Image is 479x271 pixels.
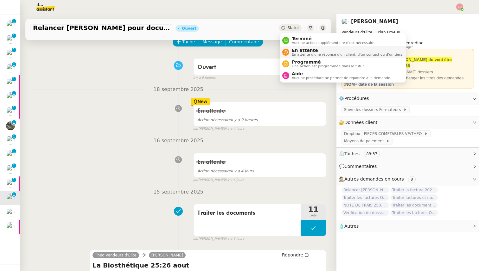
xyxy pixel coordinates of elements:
[13,77,15,83] p: 1
[292,76,391,80] span: Aucune procédure ne permet de répondre à la demande.
[13,178,15,183] p: 1
[6,107,15,116] img: users%2FALbeyncImohZ70oG2ud0kR03zez1%2Favatar%2F645c5494-5e49-4313-a752-3cbe407590be
[344,151,360,156] span: Tâches
[292,71,391,76] span: Aide
[193,177,244,183] small: [PERSON_NAME]
[6,150,15,159] img: users%2FNmPW3RcGagVdwlUj0SIRjiM8zA23%2Favatar%2Fb3e8f68e-88d8-429d-a2bd-00fb6f2d12db
[13,91,15,97] p: 1
[339,119,380,126] span: 🔐
[6,165,15,174] img: users%2FNmPW3RcGagVdwlUj0SIRjiM8zA23%2Favatar%2Fb3e8f68e-88d8-429d-a2bd-00fb6f2d12db
[344,96,369,101] span: Procédures
[6,222,15,231] img: users%2FSclkIUIAuBOhhDrbgjtrSikBoD03%2Favatar%2F48cbc63d-a03d-4817-b5bf-7f7aeed5f2a9
[292,65,365,68] span: Une action est programmée dans le futur.
[344,120,378,125] span: Données client
[197,208,297,218] span: Traiter les documents
[390,202,438,208] span: Traiter les documents ARVAL
[12,62,16,67] nz-badge-sup: 1
[193,177,199,183] span: par
[287,26,299,30] span: Statut
[6,49,15,58] img: users%2Fa6PbEmLwvGXylUqKytRPpDpAx153%2Favatar%2Ffanny.png
[342,194,389,201] span: Traiter les factures ORPI
[12,34,16,38] nz-badge-sup: 1
[393,30,400,34] span: 400
[351,18,398,24] a: [PERSON_NAME]
[408,176,416,182] nz-tag: 8
[336,92,479,105] div: ⚙️Procédures
[197,118,258,122] span: il y a 9 heures
[355,82,394,87] strong: + date de la session
[336,173,479,185] div: 🕵️Autres demandes en cours 8
[339,164,380,169] span: 💬
[292,48,403,53] span: En attente
[12,91,16,95] nz-badge-sup: 1
[199,38,226,46] button: Message
[339,224,359,229] span: 🧴
[342,187,389,193] span: Relancer [PERSON_NAME] pour justificatif Eurostar
[148,188,208,196] span: 15 septembre 2025
[13,48,15,53] p: 1
[197,169,231,173] span: Action nécessaire
[378,30,393,34] span: Plan Pro
[6,35,15,44] img: users%2FNmPW3RcGagVdwlUj0SIRjiM8zA23%2Favatar%2Fb3e8f68e-88d8-429d-a2bd-00fb6f2d12db
[225,236,244,242] span: il y a 6 jours
[336,160,479,173] div: 💬Commentaires
[6,179,15,188] img: users%2Fa6PbEmLwvGXylUqKytRPpDpAx153%2Favatar%2Ffanny.png
[301,213,326,219] span: min
[12,77,16,81] nz-badge-sup: 1
[282,252,303,258] span: Répondre
[149,252,186,258] a: [PERSON_NAME]
[6,64,15,72] img: users%2FxgWPCdJhSBeE5T1N2ZiossozSlm1%2Favatar%2F5b22230b-e380-461f-81e9-808a3aa6de32
[336,220,479,232] div: 🧴Autres
[225,177,244,183] span: il y a 6 jours
[344,164,377,169] span: Commentaires
[12,149,16,153] nz-badge-sup: 1
[344,138,386,144] span: Moyens de paiement
[292,36,375,41] span: Terminé
[12,106,16,110] nz-badge-sup: 1
[344,69,471,88] div: [PERSON_NAME] = [PERSON_NAME] dossiers Formateurs de changer les titres des demandes :
[6,121,15,130] img: 390d5429-d57e-4c9b-b625-ae6f09e29702
[13,34,15,39] p: 1
[292,41,375,45] span: Aucune action supplémentaire n'est nécessaire.
[344,107,403,113] span: Suivi des dossiers Formateurs
[182,27,196,30] div: Ouvert
[193,126,244,132] small: [PERSON_NAME]
[390,187,438,193] span: Traiter la facture 2025416 Fuseau
[344,176,404,182] span: Autres demandes en cours
[12,48,16,52] nz-badge-sup: 1
[13,149,15,155] p: 1
[344,131,424,137] span: Dropbox - PIECES COMPTABLES VE/THEO
[13,163,15,169] p: 1
[342,18,348,25] img: users%2FxgWPCdJhSBeE5T1N2ZiossozSlm1%2Favatar%2F5b22230b-e380-461f-81e9-808a3aa6de32
[6,20,15,29] img: users%2FxgWPCdJhSBeE5T1N2ZiossozSlm1%2Favatar%2F5b22230b-e380-461f-81e9-808a3aa6de32
[13,120,15,126] p: 1
[148,85,208,94] span: 18 septembre 2025
[197,169,254,173] span: il y a 4 jours
[12,163,16,168] nz-badge-sup: 1
[6,136,15,145] img: users%2F0zQGGmvZECeMseaPawnreYAQQyS2%2Favatar%2Feddadf8a-b06f-4db9-91c4-adeed775bb0f
[12,192,16,197] nz-badge-sup: 1
[193,75,216,81] span: il y a 9 heures
[13,62,15,68] p: 1
[336,148,479,160] div: ⏲️Tâches 83:37
[339,151,385,156] span: ⏲️
[6,92,15,101] img: users%2FSclkIUIAuBOhhDrbgjtrSikBoD03%2Favatar%2F48cbc63d-a03d-4817-b5bf-7f7aeed5f2a9
[193,126,199,132] span: par
[339,95,372,102] span: ⚙️
[225,38,263,46] button: Commentaire
[6,194,15,202] img: users%2FxgWPCdJhSBeE5T1N2ZiossozSlm1%2Favatar%2F5b22230b-e380-461f-81e9-808a3aa6de32
[13,134,15,140] p: 1
[280,251,311,258] button: Répondre
[33,25,170,31] span: Relancer [PERSON_NAME] pour documents août
[456,3,463,10] img: svg
[197,65,216,70] span: Ouvert
[292,53,403,56] span: En attente d'une réponse d'un client, d'un contact ou d'un tiers.
[6,78,15,87] img: users%2FxgWPCdJhSBeE5T1N2ZiossozSlm1%2Favatar%2F5b22230b-e380-461f-81e9-808a3aa6de32
[191,98,210,105] div: New
[344,224,359,229] span: Autres
[197,118,231,122] span: Action nécessaire
[292,59,365,65] span: Programmé
[197,159,225,165] span: En attente
[182,38,195,46] span: Tâche
[364,151,380,157] nz-tag: 83:37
